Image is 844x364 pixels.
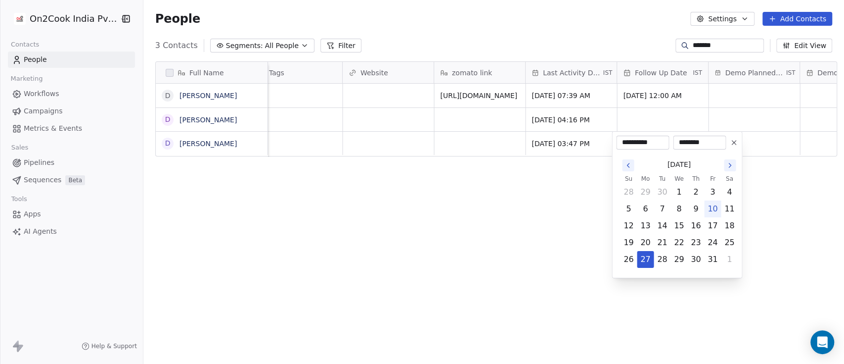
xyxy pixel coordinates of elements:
button: Sunday, October 26th, 2025 [621,252,636,267]
button: Monday, October 27th, 2025, selected [637,252,653,267]
button: Saturday, October 25th, 2025 [721,235,737,251]
button: Saturday, October 11th, 2025 [721,201,737,217]
button: Wednesday, October 22nd, 2025 [671,235,687,251]
button: Wednesday, October 1st, 2025 [671,184,687,200]
button: Sunday, October 12th, 2025 [621,218,636,234]
button: Go to the Next Month [724,159,736,171]
button: Monday, October 13th, 2025 [637,218,653,234]
button: Tuesday, October 7th, 2025 [654,201,670,217]
button: Tuesday, October 14th, 2025 [654,218,670,234]
button: Today, Friday, October 10th, 2025 [705,201,720,217]
button: Thursday, October 16th, 2025 [688,218,704,234]
button: Tuesday, September 30th, 2025 [654,184,670,200]
th: Tuesday [654,174,670,184]
button: Monday, October 20th, 2025 [637,235,653,251]
button: Friday, October 31st, 2025 [705,252,720,267]
button: Wednesday, October 8th, 2025 [671,201,687,217]
th: Saturday [721,174,738,184]
button: Sunday, September 28th, 2025 [621,184,636,200]
button: Friday, October 3rd, 2025 [705,184,720,200]
button: Saturday, October 18th, 2025 [721,218,737,234]
th: Friday [704,174,721,184]
th: Wednesday [670,174,687,184]
button: Thursday, October 30th, 2025 [688,252,704,267]
button: Sunday, October 19th, 2025 [621,235,636,251]
button: Thursday, October 9th, 2025 [688,201,704,217]
th: Sunday [620,174,637,184]
button: Wednesday, October 29th, 2025 [671,252,687,267]
button: Sunday, October 5th, 2025 [621,201,636,217]
button: Saturday, November 1st, 2025 [721,252,737,267]
th: Monday [637,174,654,184]
th: Thursday [687,174,704,184]
button: Go to the Previous Month [622,159,634,171]
button: Thursday, October 23rd, 2025 [688,235,704,251]
button: Wednesday, October 15th, 2025 [671,218,687,234]
button: Tuesday, October 28th, 2025 [654,252,670,267]
button: Friday, October 17th, 2025 [705,218,720,234]
button: Thursday, October 2nd, 2025 [688,184,704,200]
button: Monday, September 29th, 2025 [637,184,653,200]
button: Friday, October 24th, 2025 [705,235,720,251]
button: Tuesday, October 21st, 2025 [654,235,670,251]
button: Saturday, October 4th, 2025 [721,184,737,200]
table: October 2025 [620,174,738,268]
span: [DATE] [667,159,691,170]
button: Monday, October 6th, 2025 [637,201,653,217]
